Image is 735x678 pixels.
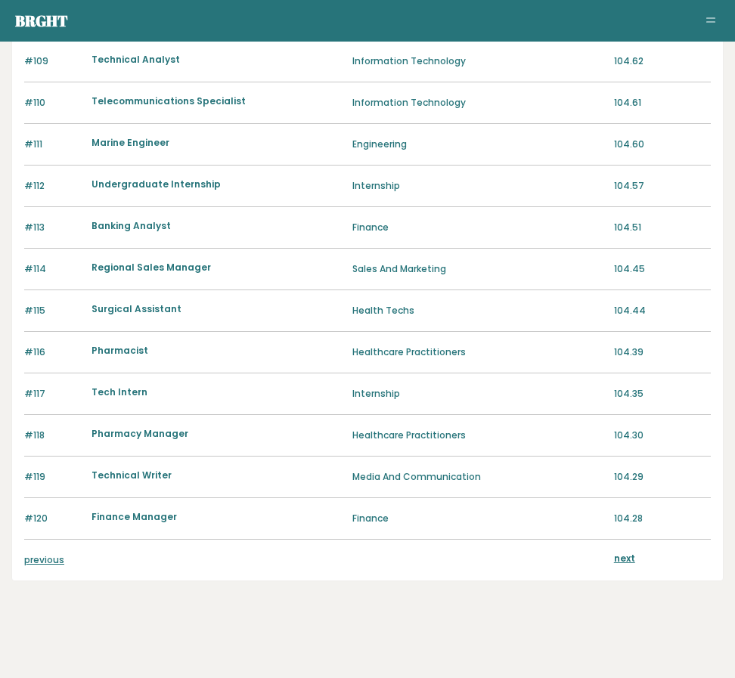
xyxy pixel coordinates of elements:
[614,429,711,442] p: 104.30
[352,262,604,276] p: Sales And Marketing
[702,12,720,30] button: Toggle navigation
[24,262,82,276] p: #114
[614,470,711,484] p: 104.29
[24,387,82,401] p: #117
[91,469,172,481] a: Technical Writer
[24,179,82,193] p: #112
[24,54,82,68] p: #109
[614,512,711,525] p: 104.28
[614,387,711,401] p: 104.35
[91,136,169,149] a: Marine Engineer
[24,553,64,566] a: previous
[24,96,82,110] p: #110
[91,178,221,190] a: Undergraduate Internship
[15,11,68,31] a: Brght
[614,221,711,234] p: 104.51
[352,96,604,110] p: Information Technology
[352,138,604,151] p: Engineering
[91,53,180,66] a: Technical Analyst
[352,512,604,525] p: Finance
[24,512,82,525] p: #120
[91,510,177,523] a: Finance Manager
[24,345,82,359] p: #116
[91,302,181,315] a: Surgical Assistant
[24,429,82,442] p: #118
[91,219,171,232] a: Banking Analyst
[614,262,711,276] p: 104.45
[614,552,635,565] a: next
[24,304,82,317] p: #115
[91,94,246,107] a: Telecommunications Specialist
[352,345,604,359] p: Healthcare Practitioners
[352,179,604,193] p: Internship
[614,54,711,68] p: 104.62
[352,387,604,401] p: Internship
[614,138,711,151] p: 104.60
[352,304,604,317] p: Health Techs
[614,96,711,110] p: 104.61
[91,427,188,440] a: Pharmacy Manager
[614,345,711,359] p: 104.39
[91,344,148,357] a: Pharmacist
[352,429,604,442] p: Healthcare Practitioners
[352,470,604,484] p: Media And Communication
[352,221,604,234] p: Finance
[614,179,711,193] p: 104.57
[91,385,147,398] a: Tech Intern
[614,304,711,317] p: 104.44
[24,138,82,151] p: #111
[24,470,82,484] p: #119
[91,261,211,274] a: Regional Sales Manager
[352,54,604,68] p: Information Technology
[24,221,82,234] p: #113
